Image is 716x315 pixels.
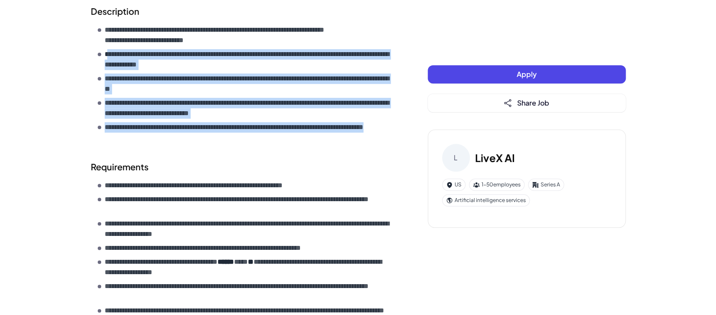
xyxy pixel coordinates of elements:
[442,144,470,172] div: L
[517,98,549,107] span: Share Job
[428,65,626,83] button: Apply
[528,179,564,191] div: Series A
[91,160,393,173] h2: Requirements
[428,94,626,112] button: Share Job
[91,5,393,18] h2: Description
[442,194,530,206] div: Artificial intelligence services
[475,150,515,166] h3: LiveX AI
[442,179,465,191] div: US
[469,179,525,191] div: 1-50 employees
[517,70,537,79] span: Apply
